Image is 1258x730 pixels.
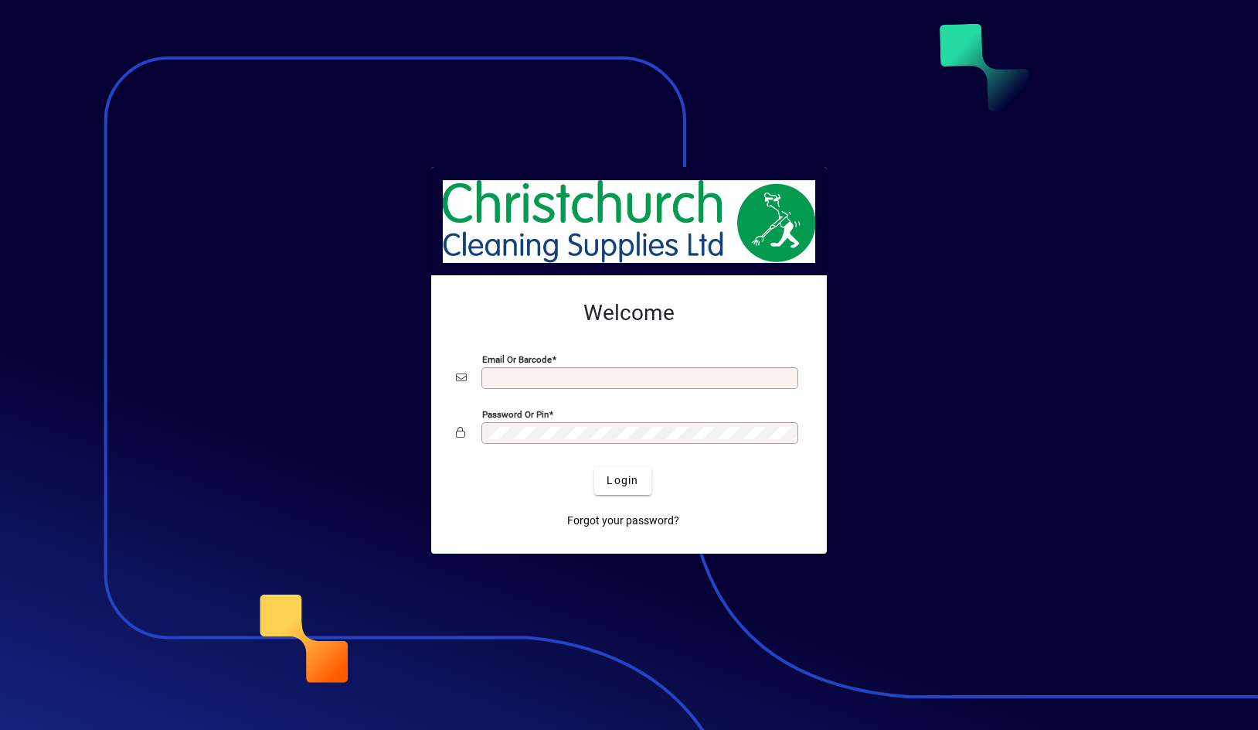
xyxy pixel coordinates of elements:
mat-label: Email or Barcode [482,353,552,364]
span: Login [607,472,638,489]
a: Forgot your password? [561,507,685,535]
span: Forgot your password? [567,513,679,529]
mat-label: Password or Pin [482,408,549,419]
button: Login [594,467,651,495]
h2: Welcome [456,300,802,326]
